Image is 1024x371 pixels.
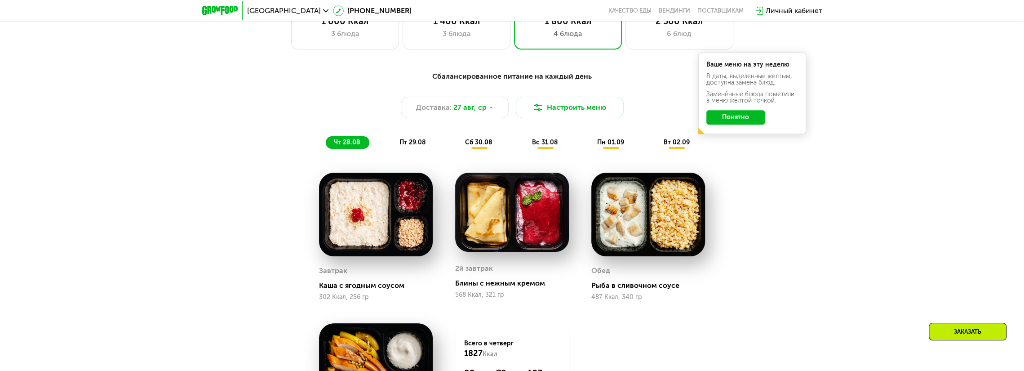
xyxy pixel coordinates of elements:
div: 3 блюда [301,28,390,39]
div: Заказать [929,323,1006,340]
div: 6 блюд [635,28,724,39]
span: пт 29.08 [399,139,426,146]
span: чт 28.08 [334,139,360,146]
span: вс 31.08 [532,139,558,146]
div: Каша с ягодным соусом [319,281,440,290]
span: 27 авг, ср [453,102,487,113]
a: Вендинги [659,7,690,14]
div: поставщикам [697,7,744,14]
div: Рыба в сливочном соусе [591,281,712,290]
div: Всего в четверг [464,339,560,359]
div: Завтрак [319,264,347,277]
div: 2й завтрак [455,262,493,275]
span: вт 02.09 [663,139,689,146]
span: Ккал [483,350,497,358]
span: [GEOGRAPHIC_DATA] [247,7,321,14]
div: 568 Ккал, 321 гр [455,291,569,299]
a: [PHONE_NUMBER] [333,5,412,16]
a: Качество еды [608,7,652,14]
button: Настроить меню [516,97,624,118]
div: Блины с нежным кремом [455,279,576,288]
div: Заменённые блюда пометили в меню жёлтой точкой. [706,91,798,104]
span: сб 30.08 [465,139,492,146]
button: Понятно [706,110,765,125]
span: Доставка: [416,102,452,113]
div: 302 Ккал, 256 гр [319,294,433,301]
span: пн 01.09 [597,139,624,146]
div: Ваше меню на эту неделю [706,62,798,68]
div: Личный кабинет [766,5,822,16]
div: 4 блюда [523,28,612,39]
div: 487 Ккал, 340 гр [591,294,705,301]
div: Сбалансированное питание на каждый день [246,71,778,82]
div: 3 блюда [412,28,501,39]
div: В даты, выделенные желтым, доступна замена блюд. [706,73,798,86]
span: 1827 [464,349,483,358]
div: Обед [591,264,610,277]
